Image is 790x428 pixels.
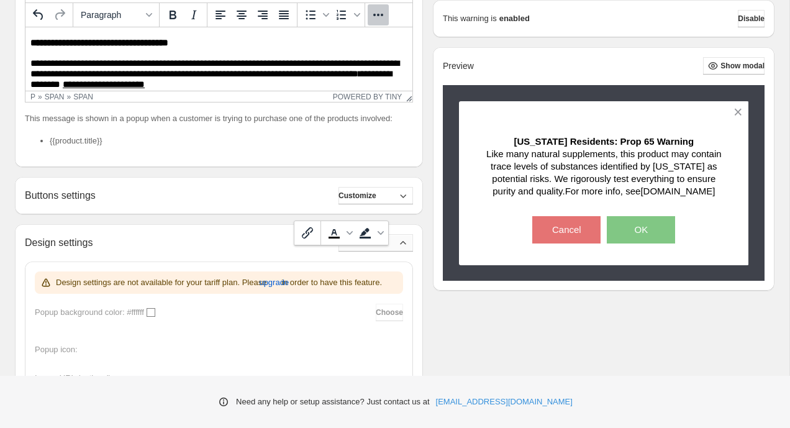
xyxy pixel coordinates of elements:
div: Background color [355,222,386,244]
button: Bold [162,4,183,25]
button: More... [368,4,389,25]
button: Customize [338,187,413,204]
strong: enabled [499,12,530,25]
span: Disable [738,14,765,24]
button: Redo [49,4,70,25]
button: OK [607,216,675,244]
div: Numbered list [331,4,362,25]
div: span [45,93,65,101]
div: p [30,93,35,101]
iframe: Rich Text Area [25,27,412,91]
span: [US_STATE] Residents: Prop 65 Warning [514,136,694,147]
button: Insert/edit link [297,222,318,244]
h2: Design settings [25,237,93,248]
button: Italic [183,4,204,25]
button: Align left [210,4,231,25]
button: upgrade [259,273,289,293]
button: Align right [252,4,273,25]
span: Like many natural supplements, this product may contain trace levels of substances identified by ... [486,148,722,196]
p: This message is shown in a popup when a customer is trying to purchase one of the products involved: [25,112,413,125]
span: Paragraph [81,10,142,20]
button: Justify [273,4,294,25]
h2: Preview [443,61,474,71]
span: For more info, see [565,186,641,196]
a: [EMAIL_ADDRESS][DOMAIN_NAME] [436,396,573,408]
p: Design settings are not available for your tariff plan. Please in order to have this feature. [56,276,382,289]
button: Undo [28,4,49,25]
a: Powered by Tiny [333,93,402,101]
button: Show modal [703,57,765,75]
li: {{product.title}} [50,135,413,147]
button: Align center [231,4,252,25]
h2: Buttons settings [25,189,96,201]
button: Disable [738,10,765,27]
div: span [73,93,93,101]
div: Text color [324,222,355,244]
div: » [67,93,71,101]
div: » [38,93,42,101]
div: Bullet list [300,4,331,25]
div: Resize [402,91,412,102]
span: upgrade [259,276,289,289]
p: This warning is [443,12,497,25]
a: [DOMAIN_NAME] [640,186,715,196]
span: Customize [338,191,376,201]
span: Show modal [720,61,765,71]
button: Cancel [532,216,601,244]
button: Formats [76,4,157,25]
